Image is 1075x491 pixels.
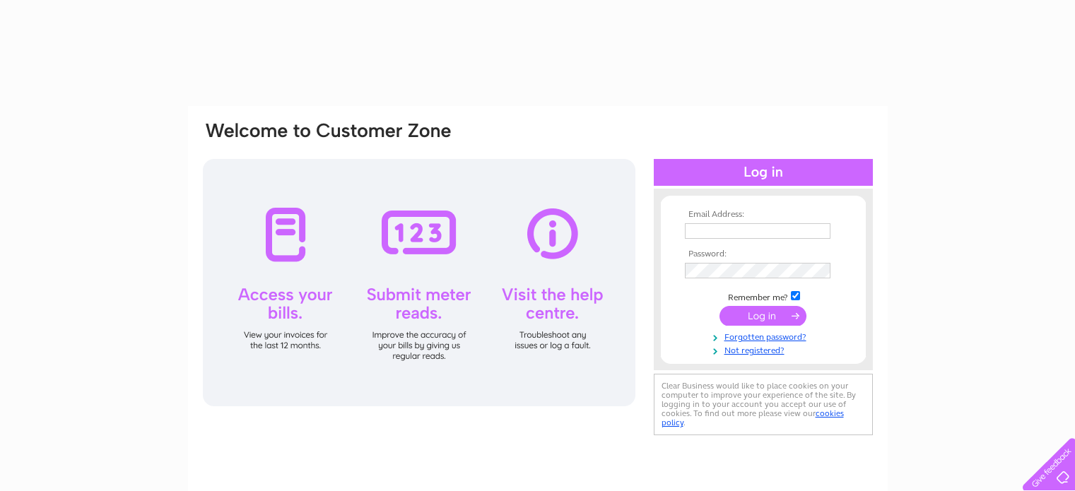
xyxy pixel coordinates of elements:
a: Not registered? [685,343,845,356]
a: Forgotten password? [685,329,845,343]
input: Submit [719,306,806,326]
a: cookies policy [662,408,844,427]
th: Email Address: [681,210,845,220]
div: Clear Business would like to place cookies on your computer to improve your experience of the sit... [654,374,873,435]
th: Password: [681,249,845,259]
td: Remember me? [681,289,845,303]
